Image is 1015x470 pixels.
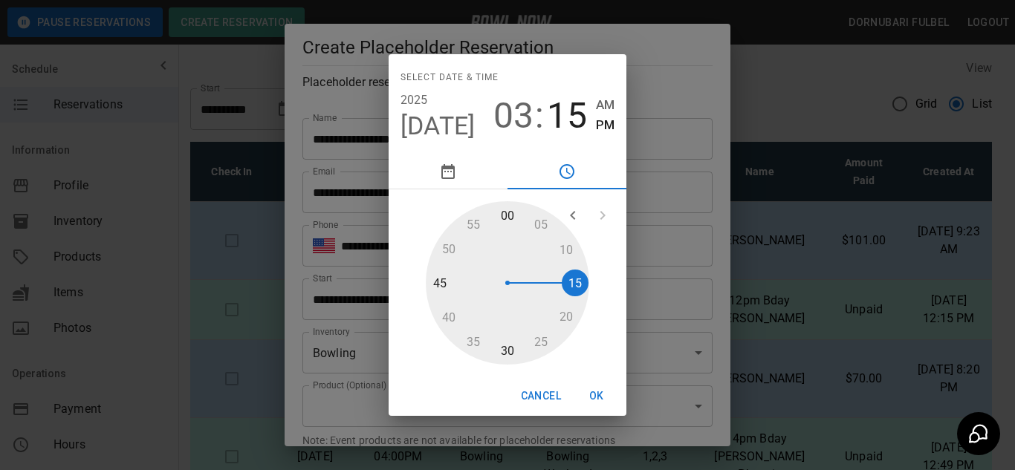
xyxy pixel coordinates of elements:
button: 2025 [401,90,428,111]
button: PM [596,115,614,135]
span: : [535,95,544,137]
button: pick time [507,154,626,189]
button: 15 [547,95,587,137]
span: Select date & time [401,66,499,90]
button: open previous view [558,200,588,230]
button: [DATE] [401,111,476,142]
button: AM [596,95,614,115]
button: pick date [389,154,507,189]
button: Cancel [515,382,567,410]
button: 03 [493,95,534,137]
button: OK [573,382,620,410]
